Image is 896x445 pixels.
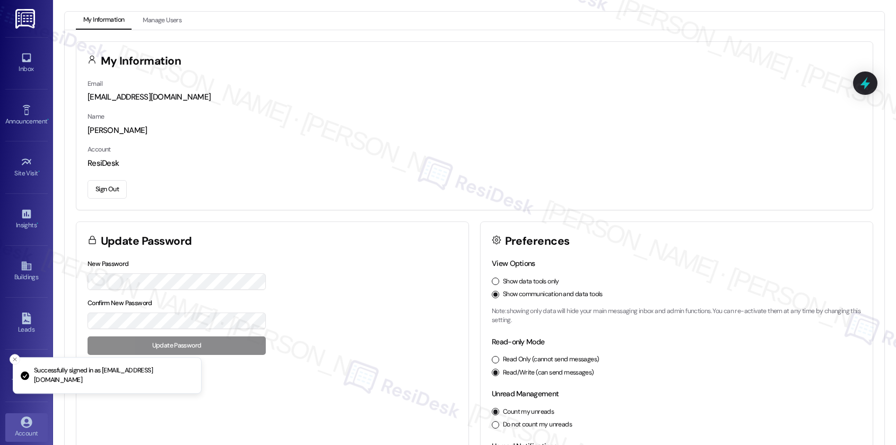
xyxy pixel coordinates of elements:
[505,236,570,247] h3: Preferences
[503,368,594,378] label: Read/Write (can send messages)
[5,205,48,234] a: Insights •
[5,309,48,338] a: Leads
[88,180,127,199] button: Sign Out
[88,125,862,136] div: [PERSON_NAME]
[503,420,572,430] label: Do not count my unreads
[38,168,40,175] span: •
[101,236,192,247] h3: Update Password
[492,389,559,398] label: Unread Management
[37,220,38,227] span: •
[88,260,129,268] label: New Password
[503,290,603,299] label: Show communication and data tools
[76,12,132,30] button: My Information
[47,116,49,123] span: •
[503,407,554,417] label: Count my unreads
[88,92,862,103] div: [EMAIL_ADDRESS][DOMAIN_NAME]
[15,9,37,29] img: ResiDesk Logo
[88,112,105,121] label: Name
[88,79,102,88] label: Email
[5,413,48,442] a: Account
[34,366,193,385] p: Successfully signed in as [EMAIL_ADDRESS][DOMAIN_NAME]
[5,257,48,286] a: Buildings
[135,12,189,30] button: Manage Users
[5,361,48,390] a: Templates •
[503,277,559,287] label: Show data tools only
[10,354,20,364] button: Close toast
[5,49,48,77] a: Inbox
[88,145,111,154] label: Account
[5,153,48,182] a: Site Visit •
[101,56,181,67] h3: My Information
[88,158,862,169] div: ResiDesk
[492,307,862,325] p: Note: showing only data will hide your main messaging inbox and admin functions. You can re-activ...
[88,299,152,307] label: Confirm New Password
[492,259,535,268] label: View Options
[503,355,599,364] label: Read Only (cannot send messages)
[492,337,544,346] label: Read-only Mode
